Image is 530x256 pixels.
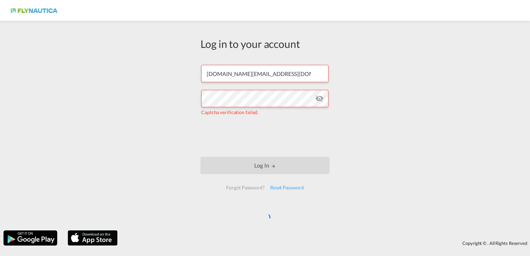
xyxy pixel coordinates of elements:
[315,94,324,103] md-icon: icon-eye-off
[200,157,330,174] button: LOGIN
[201,109,258,115] span: Captcha verification failed.
[121,237,530,249] div: Copyright © . All Rights Reserved
[10,3,57,18] img: 9ba71a70730211f0938d81abc5cb9893.png
[212,123,318,150] iframe: reCAPTCHA
[67,230,118,246] img: apple.png
[201,65,328,82] input: Enter email/phone number
[3,230,58,246] img: google.png
[200,36,330,51] div: Log in to your account
[223,181,267,194] div: Forgot Password?
[267,181,307,194] div: Reset Password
